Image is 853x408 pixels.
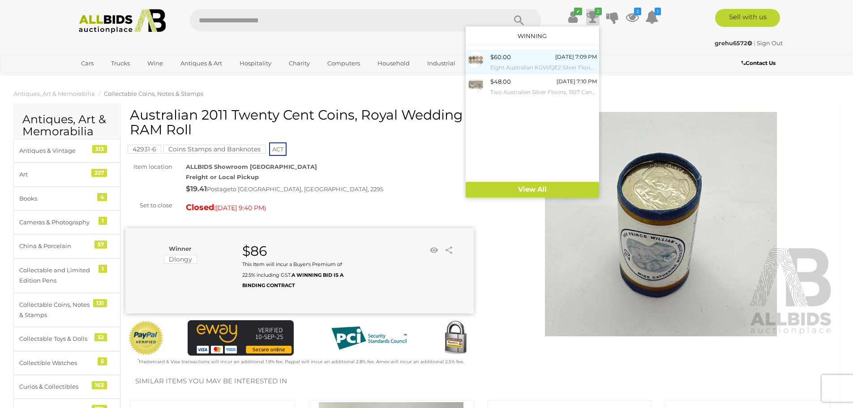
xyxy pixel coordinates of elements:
[557,77,597,86] div: [DATE] 7:10 PM
[757,39,783,47] a: Sign Out
[242,243,267,259] strong: $86
[13,210,120,234] a: Cameras & Photography 1
[119,162,179,172] div: Item location
[468,77,484,92] img: 53653-34a.jpeg
[169,245,192,252] b: Winner
[93,299,107,307] div: 131
[466,50,599,74] a: $60.00 [DATE] 7:09 PM Eight Australian KGVI/QE2 Silver Florins Including 1951 Commemorative(2) 19...
[655,8,661,15] i: 1
[128,320,164,356] img: Official PayPal Seal
[19,146,93,156] div: Antiques & Vintage
[186,185,207,193] strong: $19.41
[13,234,120,258] a: China & Porcelain 57
[99,265,107,273] div: 1
[715,9,780,27] a: Sell with us
[163,146,266,153] a: Coins Stamps and Banknotes
[186,183,474,196] div: Postage
[74,9,171,34] img: Allbids.com.au
[19,265,93,286] div: Collectable and Limited Edition Pens
[19,241,93,251] div: China & Porcelain
[75,71,150,86] a: [GEOGRAPHIC_DATA]
[421,56,461,71] a: Industrial
[22,113,111,138] h2: Antiques, Art & Memorabilia
[595,8,602,15] i: 2
[490,77,511,87] div: $48.00
[490,87,597,97] small: Two Australian Silver Florins, 1927 Canberra Commemorative and 1962
[163,145,266,154] mark: Coins Stamps and Banknotes
[19,358,93,368] div: Collectible Watches
[128,145,161,154] mark: 42931-6
[135,378,825,385] h2: Similar items you may be interested in
[13,187,120,210] a: Books 4
[141,56,169,71] a: Wine
[19,300,93,321] div: Collectable Coins, Notes & Stamps
[104,90,203,97] a: Collectable Coins, Notes & Stamps
[13,375,120,399] a: Curios & Collectibles 163
[175,56,228,71] a: Antiques & Art
[634,8,641,15] i: 2
[497,9,541,31] button: Search
[490,63,597,73] small: Eight Australian KGVI/QE2 Silver Florins Including 1951 Commemorative(2) 1946, 1958, 1959, 1960(3...
[186,173,259,180] strong: Freight or Local Pickup
[216,204,264,212] span: [DATE] 9:40 PM
[242,272,343,288] b: A WINNING BID IS A BINDING CONTRACT
[518,32,547,39] a: Winning
[128,146,161,153] a: 42931-6
[91,169,107,177] div: 227
[372,56,416,71] a: Household
[105,56,136,71] a: Trucks
[75,56,99,71] a: Cars
[715,39,752,47] strong: grehu6572
[137,359,464,365] small: Mastercard & Visa transactions will incur an additional 1.9% fee. Paypal will incur an additional...
[97,193,107,201] div: 4
[427,244,441,257] li: Watch this item
[487,112,836,336] img: Australian 2011 Twenty Cent Coins, Royal Wedding RAM Roll
[98,357,107,365] div: 5
[13,351,120,375] a: Collectible Watches 5
[754,39,755,47] span: |
[19,193,93,204] div: Books
[19,169,93,180] div: Art
[119,200,179,210] div: Set to close
[574,8,582,15] i: ✔
[214,204,266,211] span: ( )
[742,58,778,68] a: Contact Us
[19,217,93,228] div: Cameras & Photography
[92,381,107,389] div: 163
[13,90,95,97] a: Antiques, Art & Memorabilia
[231,185,383,193] span: to [GEOGRAPHIC_DATA], [GEOGRAPHIC_DATA], 2295
[188,320,294,356] img: eWAY Payment Gateway
[468,52,484,68] img: 53653-35a.jpeg
[13,258,120,293] a: Collectable and Limited Edition Pens 1
[94,241,107,249] div: 57
[269,142,287,156] span: ACT
[13,327,120,351] a: Collectable Toys & Dolls 52
[13,163,120,186] a: Art 227
[586,9,600,25] a: 2
[234,56,277,71] a: Hospitality
[490,52,511,62] div: $60.00
[437,320,473,356] img: Secured by Rapid SSL
[626,9,639,25] a: 2
[242,261,343,288] small: This Item will incur a Buyer's Premium of 22.5% including GST.
[466,74,599,99] a: $48.00 [DATE] 7:10 PM Two Australian Silver Florins, 1927 Canberra Commemorative and 1962
[13,139,120,163] a: Antiques & Vintage 313
[13,293,120,327] a: Collectable Coins, Notes & Stamps 131
[99,217,107,225] div: 1
[566,9,580,25] a: ✔
[321,56,366,71] a: Computers
[19,334,93,344] div: Collectable Toys & Dolls
[283,56,316,71] a: Charity
[92,145,107,153] div: 313
[324,320,414,356] img: PCI DSS compliant
[19,382,93,392] div: Curios & Collectibles
[466,182,599,198] a: View All
[164,255,197,264] mark: Dlongy
[186,202,214,212] strong: Closed
[130,107,472,137] h1: Australian 2011 Twenty Cent Coins, Royal Wedding RAM Roll
[94,333,107,341] div: 52
[742,60,776,66] b: Contact Us
[715,39,754,47] a: grehu6572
